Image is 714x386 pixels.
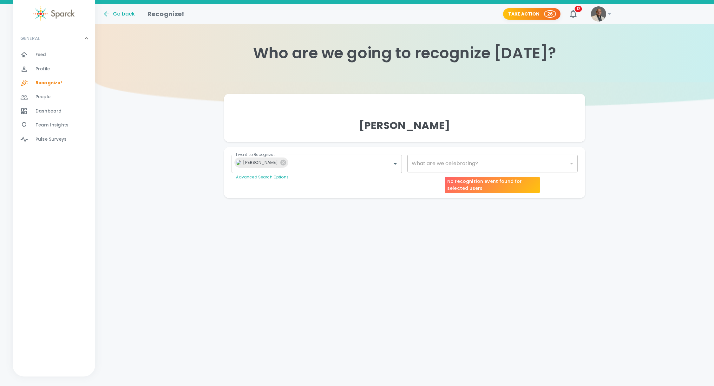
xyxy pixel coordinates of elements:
img: Picture of Devin Bryant [236,160,241,165]
span: Profile [36,66,50,72]
span: Pulse Surveys [36,136,67,143]
a: Profile [13,62,95,76]
button: 12 [566,6,581,22]
h1: Who are we going to recognize [DATE]? [95,44,714,62]
a: Sparck logo [13,6,95,21]
span: Feed [36,52,46,58]
div: No recognition event found for selected users [445,177,540,193]
h4: [PERSON_NAME] [359,119,450,132]
img: Sparck logo [33,6,75,21]
a: Feed [13,48,95,62]
span: People [36,94,50,100]
h1: Recognize! [147,9,184,19]
div: Picture of Devin Bryant[PERSON_NAME] [234,158,288,168]
button: Go back [103,10,135,18]
a: Recognize! [13,76,95,90]
span: Team Insights [36,122,69,128]
button: Take Action 26 [503,8,560,20]
div: GENERAL [13,48,95,149]
img: Picture of Devin Bryant [385,74,423,112]
img: Picture of Dar [591,6,606,22]
div: GENERAL [13,29,95,48]
a: Team Insights [13,118,95,132]
span: [PERSON_NAME] [239,159,282,166]
a: Dashboard [13,104,95,118]
span: Recognize! [36,80,62,86]
p: GENERAL [20,35,40,42]
span: Dashboard [36,108,62,114]
button: Open [391,159,400,168]
a: People [13,90,95,104]
span: 12 [575,6,582,12]
a: Pulse Surveys [13,132,95,146]
label: I want to Recognize... [236,152,276,157]
p: 26 [547,11,553,17]
a: Advanced Search Options [236,174,288,180]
